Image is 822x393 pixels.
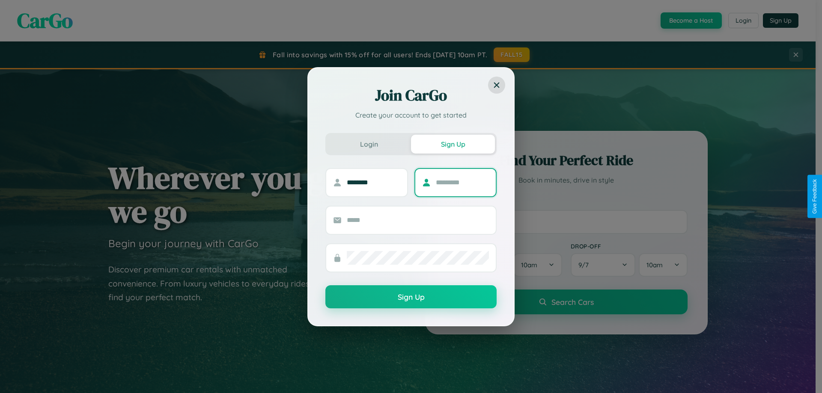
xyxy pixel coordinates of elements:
[411,135,495,154] button: Sign Up
[812,179,818,214] div: Give Feedback
[325,285,497,308] button: Sign Up
[325,85,497,106] h2: Join CarGo
[325,110,497,120] p: Create your account to get started
[327,135,411,154] button: Login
